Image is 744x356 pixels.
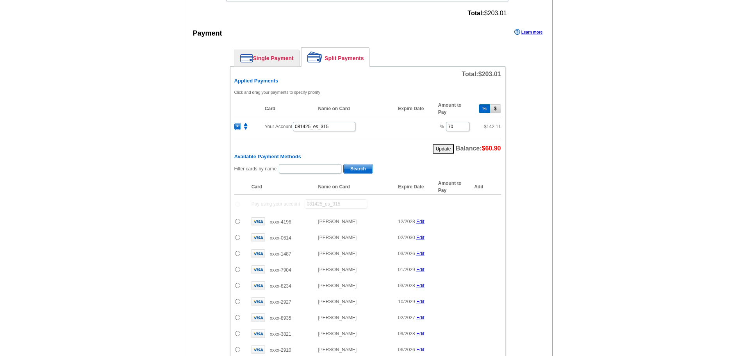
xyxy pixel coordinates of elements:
[193,28,222,39] div: Payment
[270,299,291,305] span: xxxx-2927
[261,117,434,136] td: Your Account
[479,104,490,113] button: %
[270,331,291,337] span: xxxx-3821
[252,281,265,290] img: visa.gif
[240,54,253,63] img: single-payment.png
[252,201,300,207] span: Pay using your account
[270,235,291,241] span: xxxx-0614
[588,174,744,356] iframe: LiveChat chat widget
[252,265,265,274] img: visa.gif
[416,315,425,320] a: Edit
[270,315,291,321] span: xxxx-8935
[398,315,415,320] span: 02/2027
[398,251,415,256] span: 03/2026
[514,29,542,35] a: Learn more
[343,164,373,174] button: Search
[270,347,291,353] span: xxxx-2910
[318,315,357,320] span: [PERSON_NAME]
[252,313,265,322] img: visa.gif
[305,199,367,209] input: PO #:
[270,267,291,273] span: xxxx-7904
[318,235,357,240] span: [PERSON_NAME]
[302,48,369,66] a: Split Payments
[433,144,454,154] button: Update
[394,100,434,117] th: Expire Date
[487,124,501,129] span: 142.11
[314,179,394,195] th: Name on Card
[318,251,357,256] span: [PERSON_NAME]
[318,347,357,352] span: [PERSON_NAME]
[416,235,425,240] a: Edit
[318,283,357,288] span: [PERSON_NAME]
[478,71,501,77] span: $203.01
[462,71,501,77] span: Total:
[434,100,474,117] th: Amount to Pay
[235,123,241,130] span: ×
[293,122,355,131] input: PO #:
[474,179,501,195] th: Add
[252,297,265,306] img: visa.gif
[307,52,323,63] img: split-payment.png
[398,267,415,272] span: 01/2029
[456,145,501,152] span: Balance:
[434,179,474,195] th: Amount to Pay
[252,217,265,225] img: visa.gif
[252,233,265,242] img: visa.gif
[252,249,265,258] img: visa.gif
[398,347,415,352] span: 06/2026
[252,345,265,354] img: visa.gif
[234,50,300,66] a: Single Payment
[242,123,249,130] img: move.png
[416,267,425,272] a: Edit
[252,329,265,338] img: visa.gif
[398,331,415,336] span: 09/2028
[467,10,484,16] strong: Total:
[416,251,425,256] a: Edit
[318,219,357,224] span: [PERSON_NAME]
[270,219,291,225] span: xxxx-4196
[234,154,501,160] h6: Available Payment Methods
[248,179,314,195] th: Card
[234,123,241,130] button: ×
[318,267,357,272] span: [PERSON_NAME]
[440,124,444,129] span: %
[416,331,425,336] a: Edit
[398,299,415,304] span: 10/2029
[318,331,357,336] span: [PERSON_NAME]
[416,219,425,224] a: Edit
[467,10,507,17] span: $203.01
[490,104,501,113] button: $
[261,100,314,117] th: Card
[234,165,277,172] label: Filter cards by name
[394,179,434,195] th: Expire Date
[270,283,291,289] span: xxxx-8234
[318,299,357,304] span: [PERSON_NAME]
[484,124,501,129] span: $
[270,251,291,257] span: xxxx-1487
[398,283,415,288] span: 03/2028
[416,347,425,352] a: Edit
[344,164,373,174] span: Search
[482,145,501,152] span: $60.90
[416,299,425,304] a: Edit
[234,89,501,96] p: Click and drag your payments to specify priority
[234,78,501,84] h6: Applied Payments
[398,219,415,224] span: 12/2028
[314,100,394,117] th: Name on Card
[416,283,425,288] a: Edit
[398,235,415,240] span: 02/2030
